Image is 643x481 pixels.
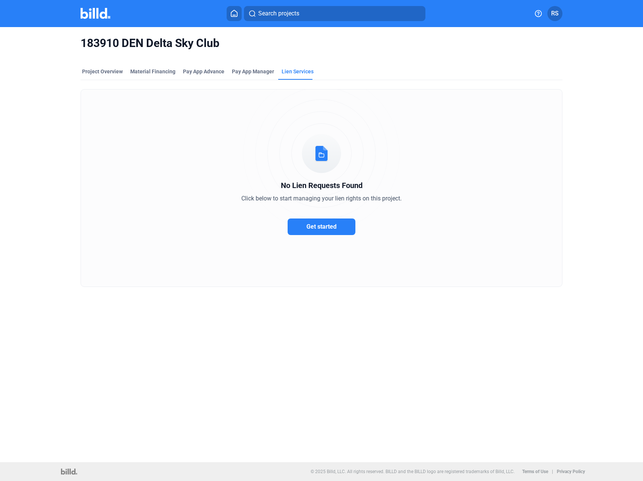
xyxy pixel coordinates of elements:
p: © 2025 Billd, LLC. All rights reserved. BILLD and the BILLD logo are registered trademarks of Bil... [311,469,515,474]
img: Billd Company Logo [81,8,110,19]
span: Click below to start managing your lien rights on this project. [241,195,402,202]
span: Pay App Manager [232,68,274,75]
div: Pay App Advance [183,68,224,75]
span: Search projects [258,9,299,18]
b: Privacy Policy [557,469,585,474]
span: Get started [306,223,337,230]
button: Search projects [244,6,425,21]
button: Get started [288,218,355,235]
button: RS [547,6,562,21]
span: RS [551,9,559,18]
div: Project Overview [82,68,123,75]
div: Material Financing [130,68,175,75]
span: 183910 DEN Delta Sky Club [81,36,562,50]
img: logo [61,469,77,475]
div: Lien Services [282,68,314,75]
b: Terms of Use [522,469,548,474]
span: No Lien Requests Found [281,181,363,190]
p: | [552,469,553,474]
